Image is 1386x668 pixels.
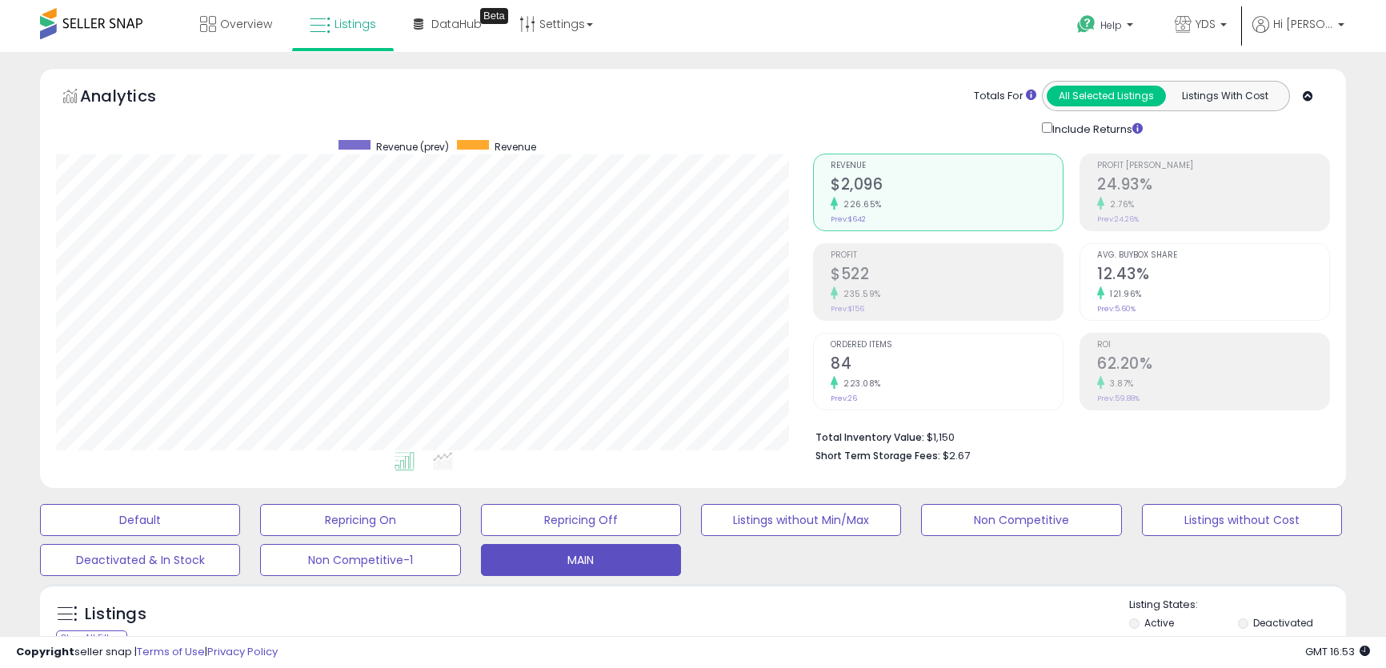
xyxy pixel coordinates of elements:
[1030,119,1162,138] div: Include Returns
[838,378,881,390] small: 223.08%
[1097,214,1139,224] small: Prev: 24.26%
[1097,162,1329,170] span: Profit [PERSON_NAME]
[1047,86,1166,106] button: All Selected Listings
[260,544,460,576] button: Non Competitive-1
[40,504,240,536] button: Default
[80,85,187,111] h5: Analytics
[815,449,940,462] b: Short Term Storage Fees:
[838,288,881,300] small: 235.59%
[220,16,272,32] span: Overview
[815,430,924,444] b: Total Inventory Value:
[838,198,882,210] small: 226.65%
[1165,86,1284,106] button: Listings With Cost
[831,175,1063,197] h2: $2,096
[1064,2,1149,52] a: Help
[85,603,146,626] h5: Listings
[1097,354,1329,376] h2: 62.20%
[480,8,508,24] div: Tooltip anchor
[1097,304,1136,314] small: Prev: 5.60%
[137,644,205,659] a: Terms of Use
[1305,644,1370,659] span: 2025-08-11 16:53 GMT
[207,644,278,659] a: Privacy Policy
[481,544,681,576] button: MAIN
[1129,598,1346,613] p: Listing States:
[831,354,1063,376] h2: 84
[831,162,1063,170] span: Revenue
[1144,634,1203,647] label: Out of Stock
[1104,198,1135,210] small: 2.76%
[40,544,240,576] button: Deactivated & In Stock
[1196,16,1216,32] span: YDS
[1142,504,1342,536] button: Listings without Cost
[1252,16,1344,52] a: Hi [PERSON_NAME]
[1273,16,1333,32] span: Hi [PERSON_NAME]
[495,140,536,154] span: Revenue
[16,645,278,660] div: seller snap | |
[701,504,901,536] button: Listings without Min/Max
[1097,265,1329,286] h2: 12.43%
[831,304,864,314] small: Prev: $156
[431,16,482,32] span: DataHub
[1144,616,1174,630] label: Active
[334,16,376,32] span: Listings
[1104,378,1134,390] small: 3.87%
[815,426,1318,446] li: $1,150
[943,448,970,463] span: $2.67
[831,394,857,403] small: Prev: 26
[1097,394,1140,403] small: Prev: 59.88%
[56,630,127,646] div: Clear All Filters
[974,89,1036,104] div: Totals For
[1253,616,1313,630] label: Deactivated
[1100,18,1122,32] span: Help
[16,644,74,659] strong: Copyright
[376,140,449,154] span: Revenue (prev)
[1104,288,1142,300] small: 121.96%
[1097,341,1329,350] span: ROI
[831,265,1063,286] h2: $522
[481,504,681,536] button: Repricing Off
[831,341,1063,350] span: Ordered Items
[1253,634,1296,647] label: Archived
[260,504,460,536] button: Repricing On
[831,251,1063,260] span: Profit
[1076,14,1096,34] i: Get Help
[1097,251,1329,260] span: Avg. Buybox Share
[1097,175,1329,197] h2: 24.93%
[921,504,1121,536] button: Non Competitive
[831,214,866,224] small: Prev: $642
